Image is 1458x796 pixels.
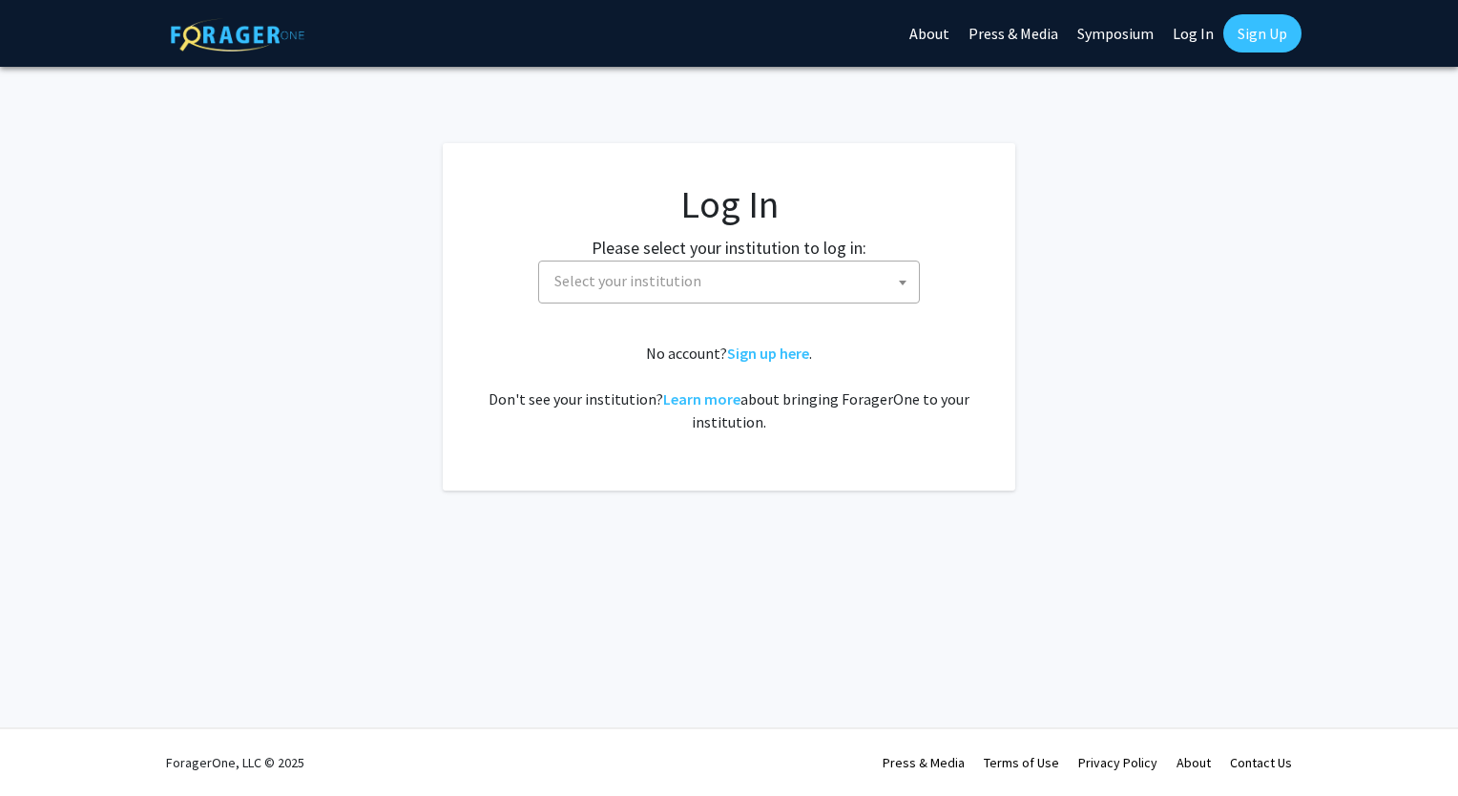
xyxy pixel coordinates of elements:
[1223,14,1302,52] a: Sign Up
[663,389,740,408] a: Learn more about bringing ForagerOne to your institution
[727,344,809,363] a: Sign up here
[1177,754,1211,771] a: About
[1078,754,1157,771] a: Privacy Policy
[1230,754,1292,771] a: Contact Us
[171,18,304,52] img: ForagerOne Logo
[481,181,977,227] h1: Log In
[547,262,919,301] span: Select your institution
[554,271,701,290] span: Select your institution
[481,342,977,433] div: No account? . Don't see your institution? about bringing ForagerOne to your institution.
[166,729,304,796] div: ForagerOne, LLC © 2025
[883,754,965,771] a: Press & Media
[592,235,866,261] label: Please select your institution to log in:
[538,261,920,304] span: Select your institution
[984,754,1059,771] a: Terms of Use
